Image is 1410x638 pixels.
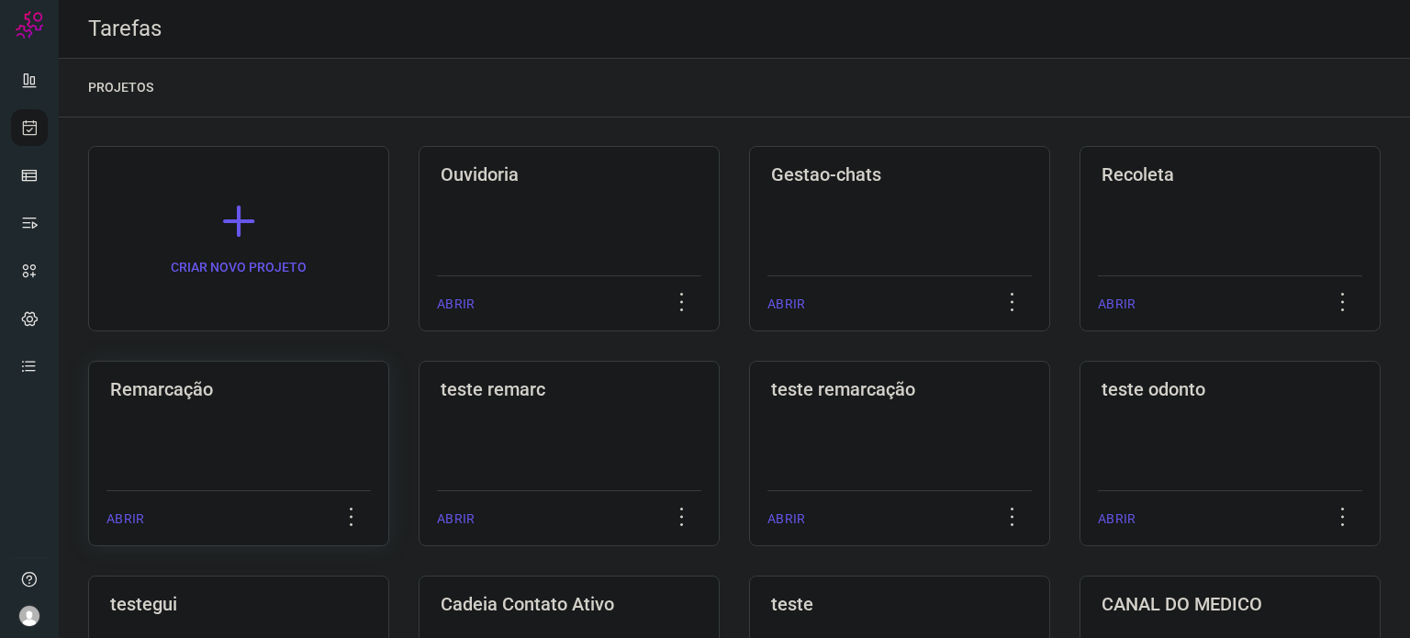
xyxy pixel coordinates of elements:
[1102,378,1359,400] h3: teste odonto
[88,16,162,42] h2: Tarefas
[1098,509,1136,529] p: ABRIR
[441,378,698,400] h3: teste remarc
[1102,593,1359,615] h3: CANAL DO MEDICO
[441,593,698,615] h3: Cadeia Contato Ativo
[767,509,805,529] p: ABRIR
[88,78,153,97] p: PROJETOS
[110,593,367,615] h3: testegui
[110,378,367,400] h3: Remarcação
[16,11,43,39] img: Logo
[771,378,1028,400] h3: teste remarcação
[171,258,307,277] p: CRIAR NOVO PROJETO
[767,295,805,314] p: ABRIR
[437,509,475,529] p: ABRIR
[771,593,1028,615] h3: teste
[771,163,1028,185] h3: Gestao-chats
[1102,163,1359,185] h3: Recoleta
[106,509,144,529] p: ABRIR
[437,295,475,314] p: ABRIR
[441,163,698,185] h3: Ouvidoria
[18,605,40,627] img: avatar-user-boy.jpg
[1098,295,1136,314] p: ABRIR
